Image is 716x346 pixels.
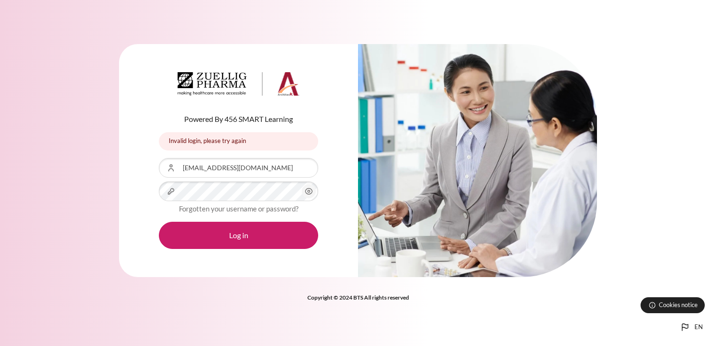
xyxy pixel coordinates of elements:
span: en [694,323,703,332]
input: Username or Email Address [159,158,318,178]
div: Invalid login, please try again [159,132,318,150]
a: Forgotten your username or password? [179,204,298,213]
button: Log in [159,222,318,249]
button: Languages [676,318,707,337]
strong: Copyright © 2024 BTS All rights reserved [307,294,409,301]
span: Cookies notice [659,301,698,309]
img: Architeck [178,72,299,96]
p: Powered By 456 SMART Learning [159,113,318,125]
a: Architeck [178,72,299,99]
button: Cookies notice [641,297,705,313]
